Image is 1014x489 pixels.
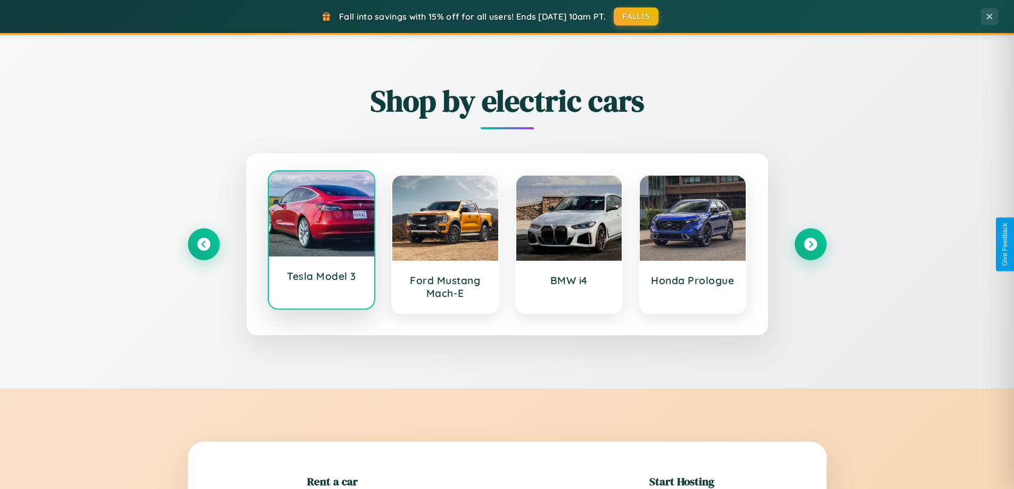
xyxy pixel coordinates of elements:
h3: Honda Prologue [650,274,735,287]
h3: Ford Mustang Mach-E [403,274,488,300]
span: Fall into savings with 15% off for all users! Ends [DATE] 10am PT. [339,11,606,22]
button: FALL15 [614,7,658,26]
h2: Rent a car [307,474,358,489]
h3: Tesla Model 3 [279,270,364,283]
div: Give Feedback [1001,223,1009,266]
h2: Shop by electric cars [188,80,827,121]
h3: BMW i4 [527,274,612,287]
h2: Start Hosting [649,474,714,489]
